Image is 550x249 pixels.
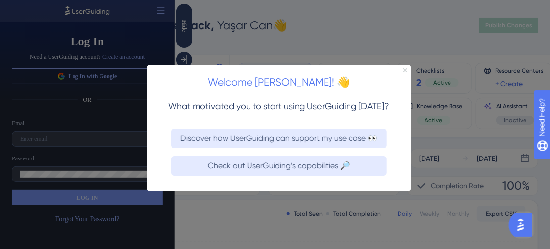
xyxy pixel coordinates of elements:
button: Log In with Google [12,68,163,84]
div: Email [12,119,26,127]
button: Discover how UserGuiding can support my use case 👀 [25,64,240,84]
span: Log In with Google [68,72,117,80]
span: Need Help? [23,2,61,14]
input: Enter email [20,136,154,142]
span: What motivated you to start using UserGuiding [DATE]? [22,36,243,46]
h2: Welcome [PERSON_NAME]! 👋 [8,10,257,26]
div: Close Preview [257,4,261,8]
span: OR [83,96,92,104]
span: Log In [71,33,104,49]
button: Check out UserGuiding’s capabilities 🔎 [25,91,240,111]
span: LOG IN [76,194,98,202]
span: Need a UserGuiding account? [30,53,100,61]
iframe: UserGuiding AI Assistant Launcher [509,210,538,240]
a: Create an account [102,53,145,61]
div: Password [12,155,34,162]
a: Forgot Your Password? [55,213,120,225]
button: LOG IN [12,190,163,205]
